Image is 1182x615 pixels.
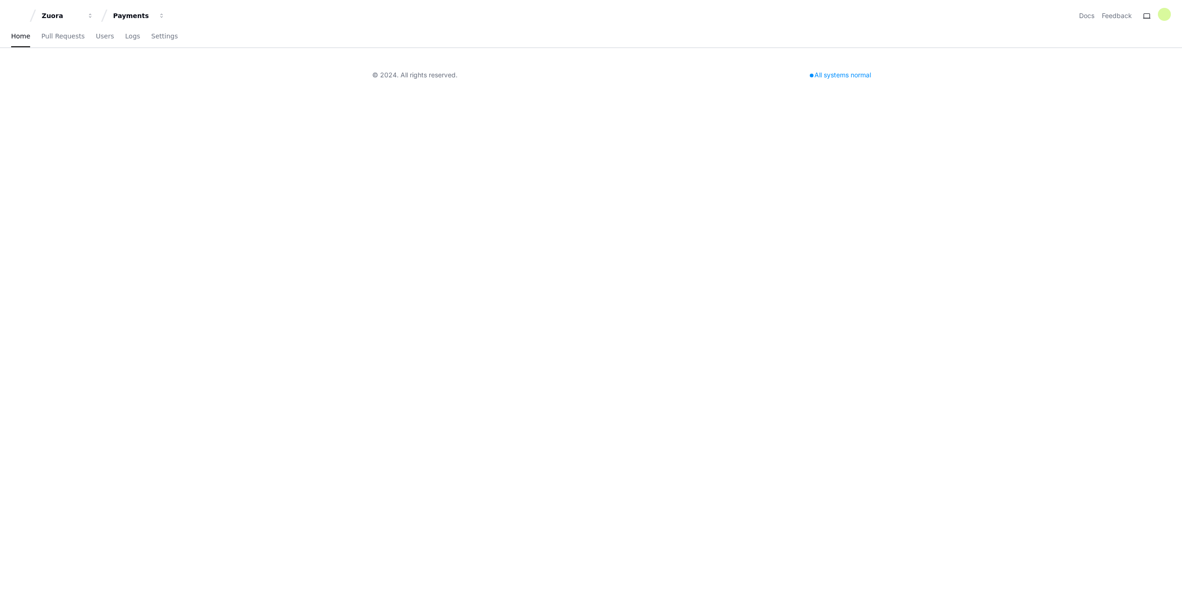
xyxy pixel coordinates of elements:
button: Payments [109,7,169,24]
a: Pull Requests [41,26,84,47]
span: Home [11,33,30,39]
a: Logs [125,26,140,47]
span: Settings [151,33,178,39]
a: Docs [1079,11,1094,20]
span: Pull Requests [41,33,84,39]
div: © 2024. All rights reserved. [372,70,458,80]
div: All systems normal [804,69,877,82]
button: Zuora [38,7,97,24]
button: Feedback [1102,11,1132,20]
span: Logs [125,33,140,39]
div: Zuora [42,11,82,20]
a: Home [11,26,30,47]
a: Settings [151,26,178,47]
div: Payments [113,11,153,20]
span: Users [96,33,114,39]
a: Users [96,26,114,47]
